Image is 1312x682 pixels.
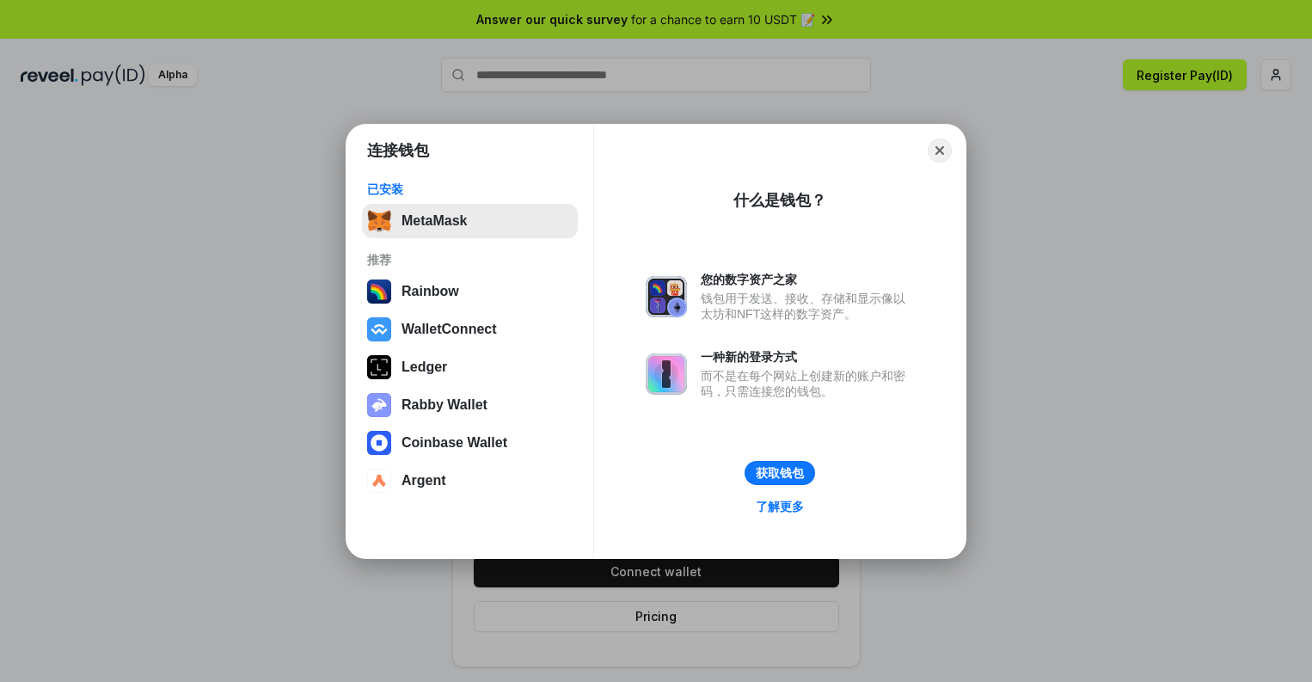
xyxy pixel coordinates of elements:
div: Argent [402,473,446,488]
button: Ledger [362,350,578,384]
img: svg+xml,%3Csvg%20xmlns%3D%22http%3A%2F%2Fwww.w3.org%2F2000%2Fsvg%22%20fill%3D%22none%22%20viewBox... [646,353,687,395]
button: 获取钱包 [745,461,815,485]
button: Argent [362,464,578,498]
div: 钱包用于发送、接收、存储和显示像以太坊和NFT这样的数字资产。 [701,291,914,322]
button: MetaMask [362,204,578,238]
img: svg+xml,%3Csvg%20width%3D%22120%22%20height%3D%22120%22%20viewBox%3D%220%200%20120%20120%22%20fil... [367,280,391,304]
div: 什么是钱包？ [733,190,826,211]
button: Close [928,138,952,163]
a: 了解更多 [745,495,814,518]
div: 了解更多 [756,499,804,514]
img: svg+xml,%3Csvg%20width%3D%2228%22%20height%3D%2228%22%20viewBox%3D%220%200%2028%2028%22%20fill%3D... [367,469,391,493]
img: svg+xml,%3Csvg%20width%3D%2228%22%20height%3D%2228%22%20viewBox%3D%220%200%2028%2028%22%20fill%3D... [367,431,391,455]
div: Rainbow [402,284,459,299]
div: 获取钱包 [756,465,804,481]
img: svg+xml,%3Csvg%20xmlns%3D%22http%3A%2F%2Fwww.w3.org%2F2000%2Fsvg%22%20width%3D%2228%22%20height%3... [367,355,391,379]
div: 一种新的登录方式 [701,349,914,365]
img: svg+xml,%3Csvg%20xmlns%3D%22http%3A%2F%2Fwww.w3.org%2F2000%2Fsvg%22%20fill%3D%22none%22%20viewBox... [367,393,391,417]
div: 您的数字资产之家 [701,272,914,287]
h1: 连接钱包 [367,140,429,161]
div: Ledger [402,359,447,375]
img: svg+xml,%3Csvg%20fill%3D%22none%22%20height%3D%2233%22%20viewBox%3D%220%200%2035%2033%22%20width%... [367,209,391,233]
div: Rabby Wallet [402,397,487,413]
img: svg+xml,%3Csvg%20xmlns%3D%22http%3A%2F%2Fwww.w3.org%2F2000%2Fsvg%22%20fill%3D%22none%22%20viewBox... [646,276,687,317]
button: WalletConnect [362,312,578,347]
div: MetaMask [402,213,467,229]
button: Rainbow [362,274,578,309]
button: Rabby Wallet [362,388,578,422]
div: 已安装 [367,181,573,197]
div: Coinbase Wallet [402,435,507,451]
button: Coinbase Wallet [362,426,578,460]
div: 而不是在每个网站上创建新的账户和密码，只需连接您的钱包。 [701,368,914,399]
img: svg+xml,%3Csvg%20width%3D%2228%22%20height%3D%2228%22%20viewBox%3D%220%200%2028%2028%22%20fill%3D... [367,317,391,341]
div: WalletConnect [402,322,497,337]
div: 推荐 [367,252,573,267]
